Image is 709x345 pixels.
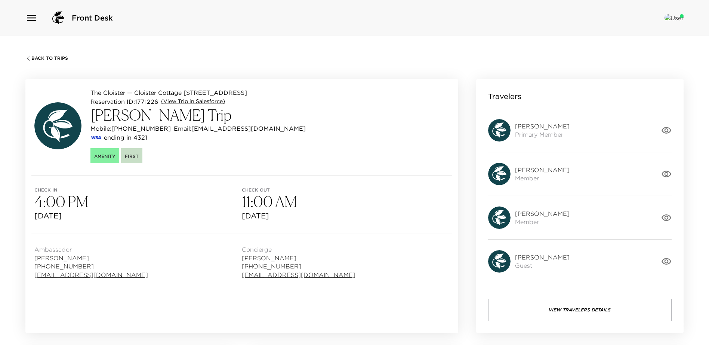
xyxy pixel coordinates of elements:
[25,55,68,61] button: Back To Trips
[34,271,148,279] a: [EMAIL_ADDRESS][DOMAIN_NAME]
[34,254,148,262] span: [PERSON_NAME]
[242,245,355,254] span: Concierge
[242,187,449,193] span: Check out
[125,153,139,159] span: First
[34,211,242,221] span: [DATE]
[515,253,570,261] span: [PERSON_NAME]
[515,174,570,182] span: Member
[90,88,306,97] p: The Cloister — Cloister Cottage [STREET_ADDRESS]
[49,9,67,27] img: logo
[34,262,148,270] span: [PHONE_NUMBER]
[161,98,225,105] a: (View Trip in Salesforce)
[242,254,355,262] span: [PERSON_NAME]
[34,193,242,211] h3: 4:00 PM
[515,218,570,226] span: Member
[488,119,511,142] img: avatar.4afec266560d411620d96f9f038fe73f.svg
[34,102,81,149] img: avatar.4afec266560d411620d96f9f038fe73f.svg
[242,271,355,279] a: [EMAIL_ADDRESS][DOMAIN_NAME]
[515,166,570,174] span: [PERSON_NAME]
[488,163,511,185] img: avatar.4afec266560d411620d96f9f038fe73f.svg
[94,153,115,159] span: Amenity
[34,187,242,193] span: Check in
[488,250,511,273] img: avatar.4afec266560d411620d96f9f038fe73f.svg
[174,124,306,133] p: Email: [EMAIL_ADDRESS][DOMAIN_NAME]
[242,262,355,270] span: [PHONE_NUMBER]
[104,133,147,142] p: ending in 4321
[90,106,306,124] h3: [PERSON_NAME] Trip
[72,13,113,23] span: Front Desk
[488,206,511,229] img: avatar.4afec266560d411620d96f9f038fe73f.svg
[31,56,68,61] span: Back To Trips
[34,245,148,254] span: Ambassador
[90,136,101,139] img: credit card type
[242,193,449,211] h3: 11:00 AM
[90,124,171,133] p: Mobile: [PHONE_NUMBER]
[515,209,570,218] span: [PERSON_NAME]
[515,261,570,270] span: Guest
[515,130,570,139] span: Primary Member
[488,299,672,321] button: View Travelers Details
[665,14,684,22] img: User
[488,91,521,102] p: Travelers
[90,97,158,106] p: Reservation ID: 1771226
[242,211,449,221] span: [DATE]
[515,122,570,130] span: [PERSON_NAME]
